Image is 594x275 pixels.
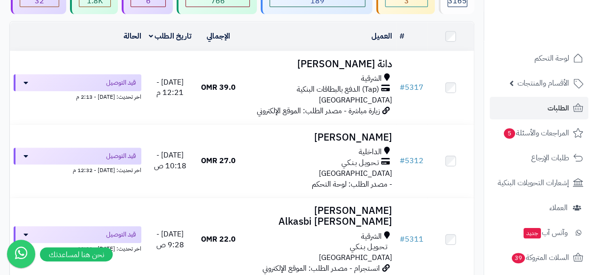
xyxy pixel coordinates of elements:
[512,253,525,263] span: 39
[14,243,141,253] div: اخر تحديث: [DATE] - 12:31 م
[106,230,136,239] span: قيد التوصيل
[341,157,379,168] span: تـحـويـل بـنـكـي
[490,196,588,219] a: العملاء
[400,82,424,93] a: #5317
[154,149,186,172] span: [DATE] - 10:18 ص
[490,221,588,244] a: وآتس آبجديد
[400,155,424,166] a: #5312
[503,126,569,140] span: المراجعات والأسئلة
[257,105,380,117] span: زيارة مباشرة - مصدر الطلب: الموقع الإلكتروني
[490,47,588,70] a: لوحة التحكم
[201,82,236,93] span: 39.0 OMR
[207,31,230,42] a: الإجمالي
[511,251,569,264] span: السلات المتروكة
[106,78,136,87] span: قيد التوصيل
[534,52,569,65] span: لوحة التحكم
[490,246,588,269] a: السلات المتروكة39
[490,147,588,169] a: طلبات الإرجاع
[14,91,141,101] div: اخر تحديث: [DATE] - 2:13 م
[319,252,392,263] span: [GEOGRAPHIC_DATA]
[548,102,569,115] span: الطلبات
[14,165,141,174] div: اخر تحديث: [DATE] - 12:32 م
[359,147,382,157] span: الداخلية
[245,132,392,143] h3: [PERSON_NAME]
[350,242,387,252] span: تـحـويـل بـنـكـي
[517,77,569,90] span: الأقسام والمنتجات
[530,26,585,46] img: logo-2.png
[490,122,588,144] a: المراجعات والأسئلة5
[531,151,569,165] span: طلبات الإرجاع
[149,31,192,42] a: تاريخ الطلب
[241,125,396,197] td: - مصدر الطلب: لوحة التحكم
[297,84,379,95] span: (Tap) الدفع بالبطاقات البنكية
[400,155,405,166] span: #
[201,234,236,245] span: 22.0 OMR
[156,228,184,251] span: [DATE] - 9:28 ص
[123,31,141,42] a: الحالة
[262,263,380,274] span: انستجرام - مصدر الطلب: الموقع الإلكتروني
[156,77,184,99] span: [DATE] - 12:21 م
[400,234,424,245] a: #5311
[106,151,136,161] span: قيد التوصيل
[523,226,568,239] span: وآتس آب
[504,128,515,139] span: 5
[524,228,541,238] span: جديد
[245,59,392,70] h3: دانة [PERSON_NAME]
[319,94,392,106] span: [GEOGRAPHIC_DATA]
[319,168,392,179] span: [GEOGRAPHIC_DATA]
[490,172,588,194] a: إشعارات التحويلات البنكية
[400,82,405,93] span: #
[245,205,392,227] h3: [PERSON_NAME] [PERSON_NAME] Alkasbi
[201,155,236,166] span: 27.0 OMR
[371,31,392,42] a: العميل
[549,201,568,214] span: العملاء
[490,97,588,119] a: الطلبات
[400,234,405,245] span: #
[361,231,382,242] span: الشرقية
[361,73,382,84] span: الشرقية
[400,31,404,42] a: #
[498,176,569,189] span: إشعارات التحويلات البنكية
